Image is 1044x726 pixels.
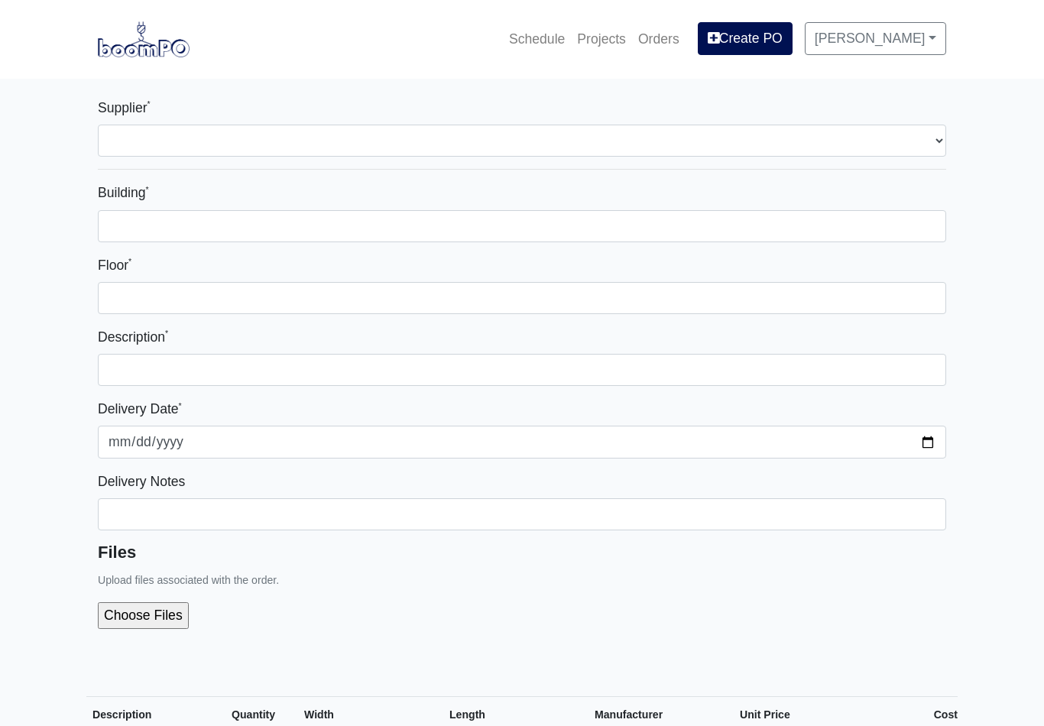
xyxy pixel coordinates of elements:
label: Building [98,182,149,203]
a: Projects [571,22,632,56]
label: Delivery Notes [98,471,185,492]
a: Orders [632,22,686,56]
small: Upload files associated with the order. [98,574,279,586]
span: Description [92,708,151,721]
img: boomPO [98,21,190,57]
label: Supplier [98,97,151,118]
label: Delivery Date [98,398,182,420]
input: Choose Files [98,602,352,628]
a: Create PO [698,22,793,54]
a: [PERSON_NAME] [805,22,946,54]
a: Schedule [503,22,571,56]
label: Description [98,326,168,348]
h5: Files [98,543,946,562]
input: mm-dd-yyyy [98,426,946,458]
label: Floor [98,254,131,276]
